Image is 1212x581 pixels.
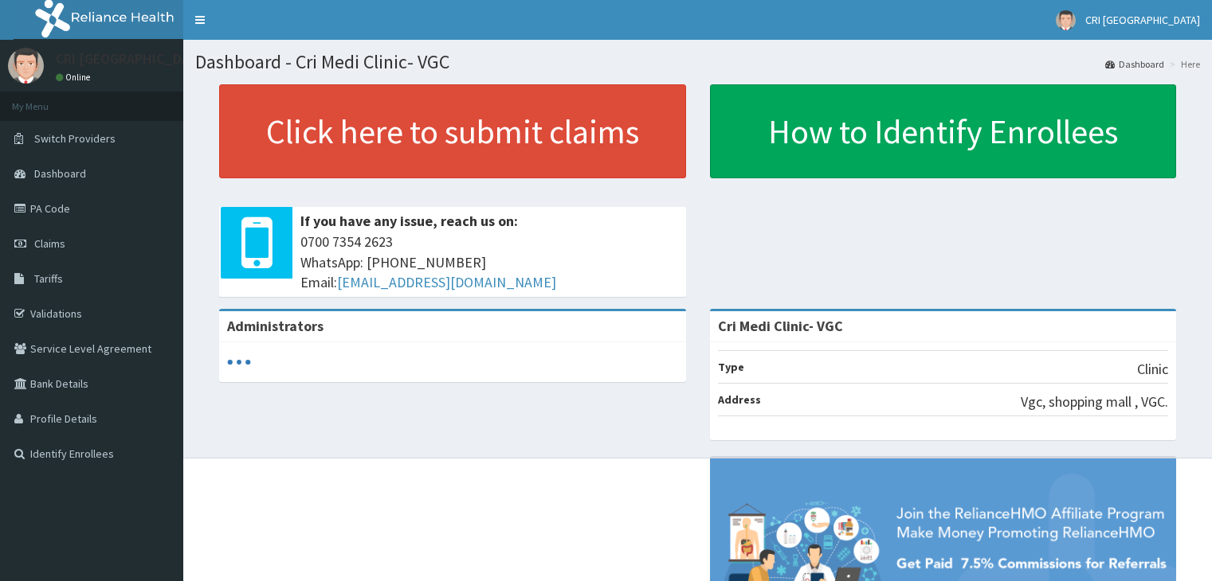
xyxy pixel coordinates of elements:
h1: Dashboard - Cri Medi Clinic- VGC [195,52,1200,72]
p: Clinic [1137,359,1168,380]
span: Tariffs [34,271,63,286]
span: CRI [GEOGRAPHIC_DATA] [1085,13,1200,27]
b: Address [718,392,761,407]
p: CRI [GEOGRAPHIC_DATA] [56,52,210,66]
svg: audio-loading [227,350,251,374]
b: Type [718,360,744,374]
img: User Image [1056,10,1076,30]
a: Online [56,72,94,83]
span: Claims [34,236,65,251]
a: Dashboard [1105,57,1164,71]
a: [EMAIL_ADDRESS][DOMAIN_NAME] [337,273,556,291]
b: Administrators [227,317,324,335]
span: Dashboard [34,166,86,181]
p: Vgc, shopping mall , VGC. [1021,392,1168,412]
a: How to Identify Enrollees [710,84,1177,178]
span: Switch Providers [34,131,116,146]
a: Click here to submit claims [219,84,686,178]
li: Here [1166,57,1200,71]
strong: Cri Medi Clinic- VGC [718,317,843,335]
img: User Image [8,48,44,84]
b: If you have any issue, reach us on: [300,212,518,230]
span: 0700 7354 2623 WhatsApp: [PHONE_NUMBER] Email: [300,232,678,293]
